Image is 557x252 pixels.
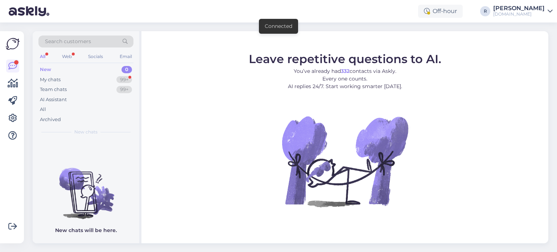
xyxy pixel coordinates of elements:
[341,67,350,74] b: 332
[55,227,117,234] p: New chats will be here.
[74,129,98,135] span: New chats
[87,52,104,61] div: Socials
[249,51,441,66] span: Leave repetitive questions to AI.
[45,38,91,45] span: Search customers
[40,116,61,123] div: Archived
[418,5,463,18] div: Off-hour
[480,6,490,16] div: R
[493,5,553,17] a: [PERSON_NAME][DOMAIN_NAME]
[493,5,545,11] div: [PERSON_NAME]
[265,22,292,30] div: Connected
[40,86,67,93] div: Team chats
[116,86,132,93] div: 99+
[40,66,51,73] div: New
[40,106,46,113] div: All
[249,67,441,90] p: You’ve already had contacts via Askly. Every one counts. AI replies 24/7. Start working smarter [...
[280,96,410,226] img: No Chat active
[38,52,47,61] div: All
[40,76,61,83] div: My chats
[493,11,545,17] div: [DOMAIN_NAME]
[121,66,132,73] div: 0
[33,155,139,220] img: No chats
[6,37,20,51] img: Askly Logo
[116,76,132,83] div: 99+
[118,52,133,61] div: Email
[40,96,67,103] div: AI Assistant
[61,52,73,61] div: Web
